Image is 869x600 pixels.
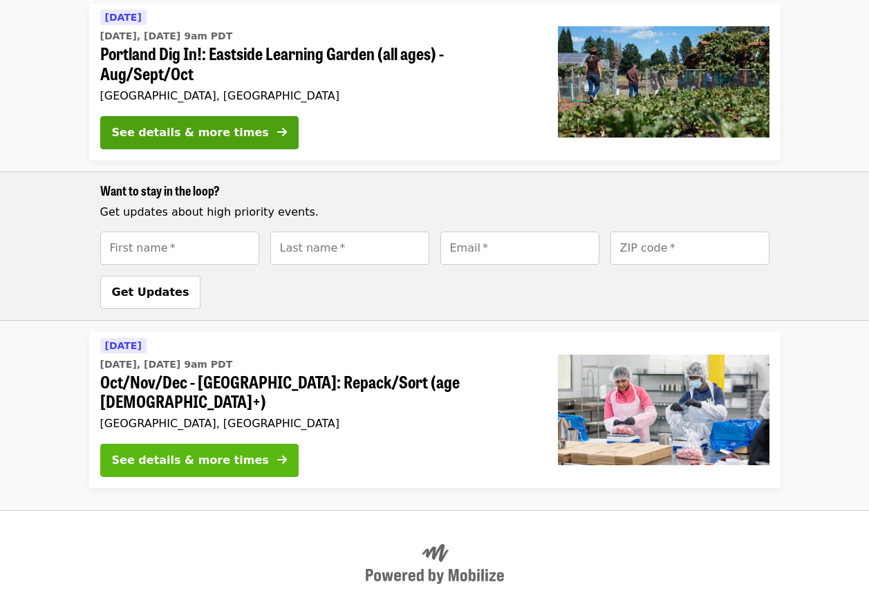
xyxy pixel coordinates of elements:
[277,453,287,467] i: arrow-right icon
[100,357,233,372] time: [DATE], [DATE] 9am PDT
[610,232,769,265] input: [object Object]
[112,285,189,299] span: Get Updates
[277,126,287,139] i: arrow-right icon
[89,3,781,160] a: See details for "Portland Dig In!: Eastside Learning Garden (all ages) - Aug/Sept/Oct"
[100,89,536,102] div: [GEOGRAPHIC_DATA], [GEOGRAPHIC_DATA]
[366,544,504,584] img: Powered by Mobilize
[100,29,233,44] time: [DATE], [DATE] 9am PDT
[100,232,259,265] input: [object Object]
[558,26,769,137] img: Portland Dig In!: Eastside Learning Garden (all ages) - Aug/Sept/Oct organized by Oregon Food Bank
[100,417,536,430] div: [GEOGRAPHIC_DATA], [GEOGRAPHIC_DATA]
[112,124,269,141] div: See details & more times
[100,205,319,218] span: Get updates about high priority events.
[105,340,142,351] span: [DATE]
[558,355,769,465] img: Oct/Nov/Dec - Beaverton: Repack/Sort (age 10+) organized by Oregon Food Bank
[100,116,299,149] button: See details & more times
[89,332,781,489] a: See details for "Oct/Nov/Dec - Beaverton: Repack/Sort (age 10+)"
[100,276,201,309] button: Get Updates
[440,232,599,265] input: [object Object]
[100,372,536,412] span: Oct/Nov/Dec - [GEOGRAPHIC_DATA]: Repack/Sort (age [DEMOGRAPHIC_DATA]+)
[100,181,220,199] span: Want to stay in the loop?
[100,44,536,84] span: Portland Dig In!: Eastside Learning Garden (all ages) - Aug/Sept/Oct
[270,232,429,265] input: [object Object]
[112,452,269,469] div: See details & more times
[105,12,142,23] span: [DATE]
[100,444,299,477] button: See details & more times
